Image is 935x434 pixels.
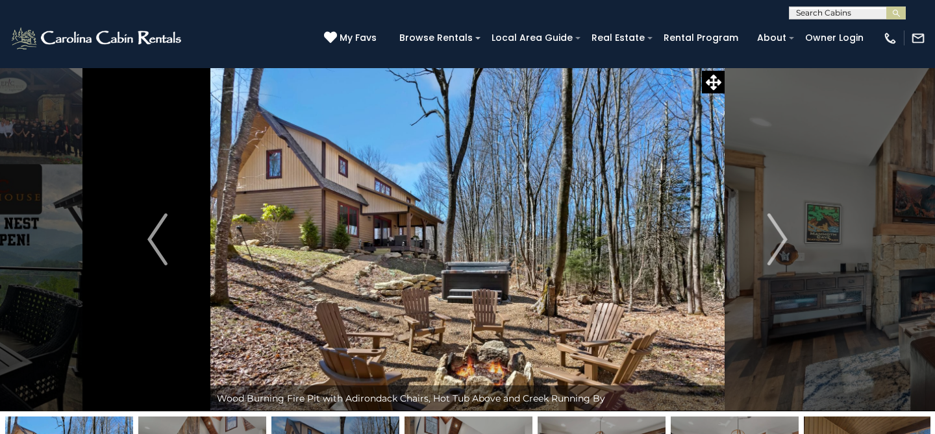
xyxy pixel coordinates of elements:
[10,25,185,51] img: White-1-2.png
[340,31,377,45] span: My Favs
[799,28,870,48] a: Owner Login
[485,28,579,48] a: Local Area Guide
[105,67,210,411] button: Previous
[911,31,925,45] img: mail-regular-white.png
[725,67,830,411] button: Next
[751,28,793,48] a: About
[210,385,725,411] div: Wood Burning Fire Pit with Adirondack Chairs, Hot Tub Above and Creek Running By
[585,28,651,48] a: Real Estate
[657,28,745,48] a: Rental Program
[393,28,479,48] a: Browse Rentals
[147,213,167,265] img: arrow
[767,213,787,265] img: arrow
[324,31,380,45] a: My Favs
[883,31,897,45] img: phone-regular-white.png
